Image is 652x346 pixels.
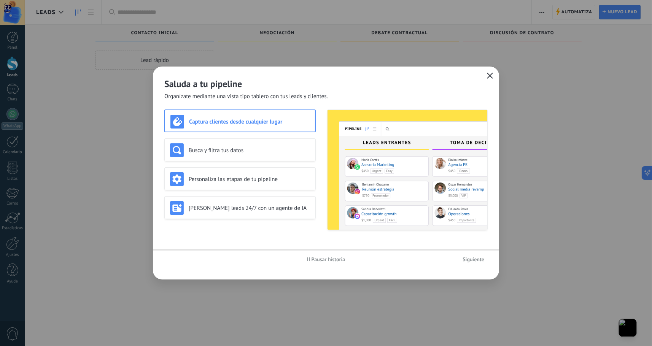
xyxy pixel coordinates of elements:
h3: [PERSON_NAME] leads 24/7 con un agente de IA [189,205,310,212]
button: Siguiente [459,254,488,265]
h2: Saluda a tu pipeline [164,78,488,90]
span: Siguiente [463,257,484,262]
span: Pausar historia [312,257,345,262]
span: Organízate mediante una vista tipo tablero con tus leads y clientes. [164,93,328,100]
h3: Personaliza las etapas de tu pipeline [189,176,310,183]
h3: Captura clientes desde cualquier lugar [189,118,310,125]
h3: Busca y filtra tus datos [189,147,310,154]
button: Pausar historia [304,254,349,265]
